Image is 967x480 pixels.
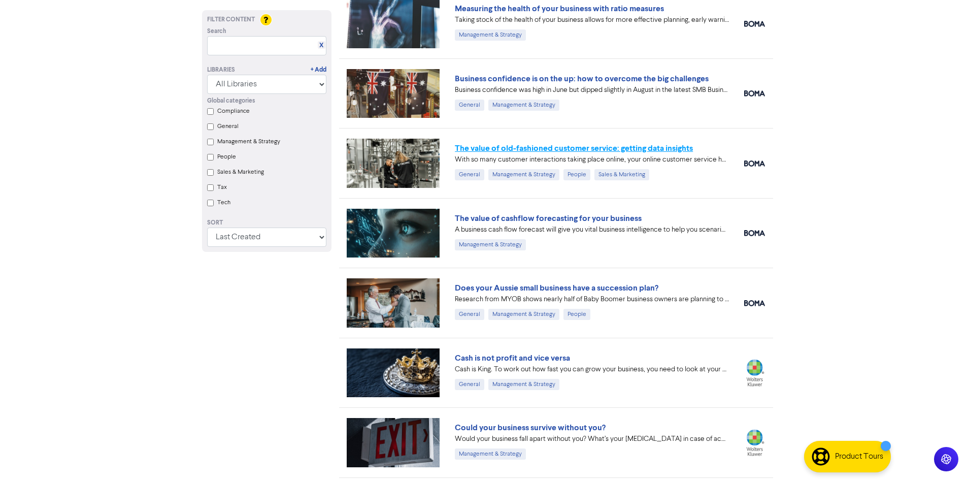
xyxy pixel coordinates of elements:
div: Business confidence was high in June but dipped slightly in August in the latest SMB Business Ins... [455,85,729,95]
a: The value of old-fashioned customer service: getting data insights [455,143,693,153]
div: Management & Strategy [488,309,559,320]
div: People [563,169,590,180]
img: wolterskluwer [744,429,765,456]
a: Cash is not profit and vice versa [455,353,570,363]
a: Measuring the health of your business with ratio measures [455,4,664,14]
div: General [455,100,484,111]
label: People [217,152,236,162]
div: General [455,379,484,390]
label: Sales & Marketing [217,168,264,177]
img: boma [744,300,765,306]
label: General [217,122,239,131]
div: Filter Content [207,15,326,24]
div: A business cash flow forecast will give you vital business intelligence to help you scenario-plan... [455,225,729,235]
span: Search [207,27,226,36]
div: Cash is King. To work out how fast you can grow your business, you need to look at your projected... [455,364,729,375]
a: X [319,42,323,49]
label: Tax [217,183,227,192]
img: boma_accounting [744,21,765,27]
div: Research from MYOB shows nearly half of Baby Boomer business owners are planning to exit in the n... [455,294,729,305]
label: Management & Strategy [217,137,280,146]
label: Tech [217,198,230,207]
div: Would your business fall apart without you? What’s your Plan B in case of accident, illness, or j... [455,434,729,444]
img: boma_accounting [744,230,765,236]
label: Compliance [217,107,250,116]
div: Management & Strategy [455,29,526,41]
div: Sort [207,218,326,228]
a: The value of cashflow forecasting for your business [455,213,642,223]
a: Could your business survive without you? [455,423,606,433]
div: With so many customer interactions taking place online, your online customer service has to be fi... [455,154,729,165]
a: Does your Aussie small business have a succession plan? [455,283,658,293]
img: boma [744,90,765,97]
img: wolterskluwer [744,359,765,386]
div: People [563,309,590,320]
div: Libraries [207,66,235,75]
div: Management & Strategy [455,449,526,460]
div: Taking stock of the health of your business allows for more effective planning, early warning abo... [455,15,729,25]
div: General [455,169,484,180]
img: boma [744,161,765,167]
div: General [455,309,484,320]
div: Management & Strategy [488,379,559,390]
div: Sales & Marketing [594,169,649,180]
div: Management & Strategy [455,239,526,250]
iframe: Chat Widget [916,431,967,480]
a: Business confidence is on the up: how to overcome the big challenges [455,74,709,84]
a: + Add [311,66,326,75]
div: Global categories [207,97,326,106]
div: Management & Strategy [488,169,559,180]
div: Management & Strategy [488,100,559,111]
